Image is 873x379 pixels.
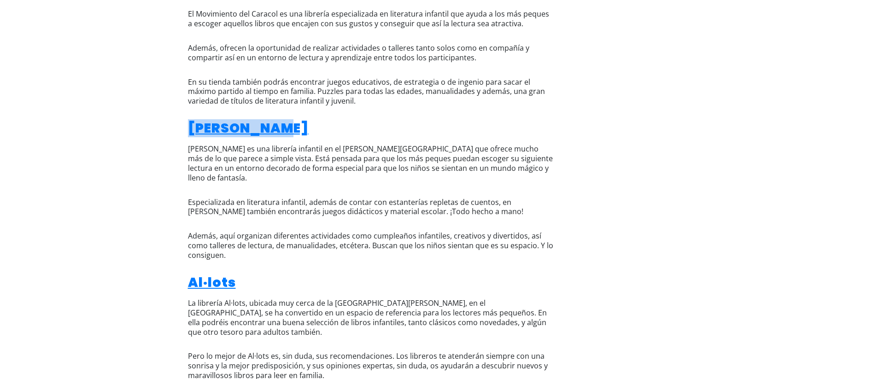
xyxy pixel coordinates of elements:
a: Al·lots [188,274,236,292]
p: La librería Al·lots, ubicada muy cerca de la [GEOGRAPHIC_DATA][PERSON_NAME], en el [GEOGRAPHIC_DA... [188,298,554,344]
p: [PERSON_NAME] es una librería infantil en el [PERSON_NAME][GEOGRAPHIC_DATA] que ofrece mucho más ... [188,144,554,190]
a: [PERSON_NAME] [188,119,309,137]
p: Además, ofrecen la oportunidad de realizar actividades o talleres tanto solos como en compañía y ... [188,43,554,70]
p: El Movimiento del Caracol es una librería especializada en literatura infantil que ayuda a los má... [188,9,554,36]
p: Especializada en literatura infantil, además de contar con estanterías repletas de cuentos, en [P... [188,198,554,224]
p: Además, aquí organizan diferentes actividades como cumpleaños infantiles, creativos y divertidos,... [188,231,554,267]
p: En su tienda también podrás encontrar juegos educativos, de estrategia o de ingenio para sacar el... [188,77,554,113]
